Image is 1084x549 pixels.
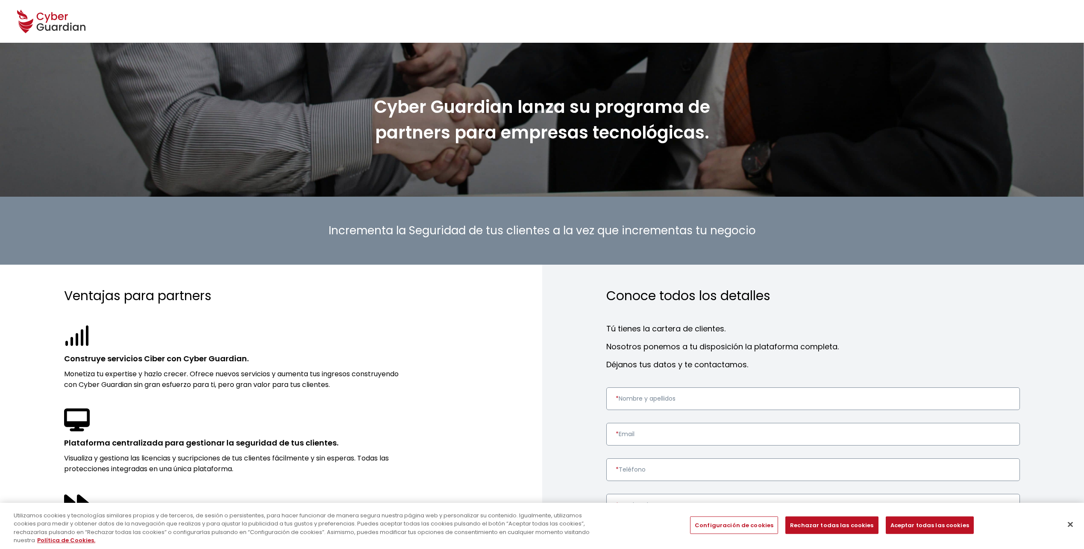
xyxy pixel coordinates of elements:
button: Cerrar [1061,515,1080,534]
strong: Cyber Guardian lanza su programa de partners para empresas tecnológicas. [374,95,710,145]
button: Aceptar todas las cookies [886,517,974,534]
strong: Construye servicios Ciber con Cyber Guardian. [64,353,249,364]
input: Introduce un número de teléfono válido. [606,458,1020,481]
p: Monetiza tu expertise y hazlo crecer. Ofrece nuevos servicios y aumenta tus ingresos construyendo... [64,369,406,390]
a: Más información sobre su privacidad, se abre en una nueva pestaña [37,536,95,544]
h4: Nosotros ponemos a tu disposición la plataforma completa. [606,341,1020,352]
p: Visualiza y gestiona las licencias y sucripciones de tus clientes fácilmente y sin esperas. Todas... [64,453,406,474]
h4: Tú tienes la cartera de clientes. [606,323,1020,334]
button: Rechazar todas las cookies [785,517,878,534]
h3: Ventajas para partners [64,286,478,306]
h2: Incrementa la Seguridad de tus clientes a la vez que incrementas tu negocio [286,197,799,265]
h4: Déjanos tus datos y te contactamos. [606,359,1020,370]
div: Utilizamos cookies y tecnologías similares propias y de terceros, de sesión o persistentes, para ... [14,511,596,545]
h3: Conoce todos los detalles [606,286,1020,306]
button: Configuración de cookies, Abre el cuadro de diálogo del centro de preferencias. [690,517,778,534]
strong: Plataforma centralizada para gestionar la seguridad de tus clientes. [64,437,338,448]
